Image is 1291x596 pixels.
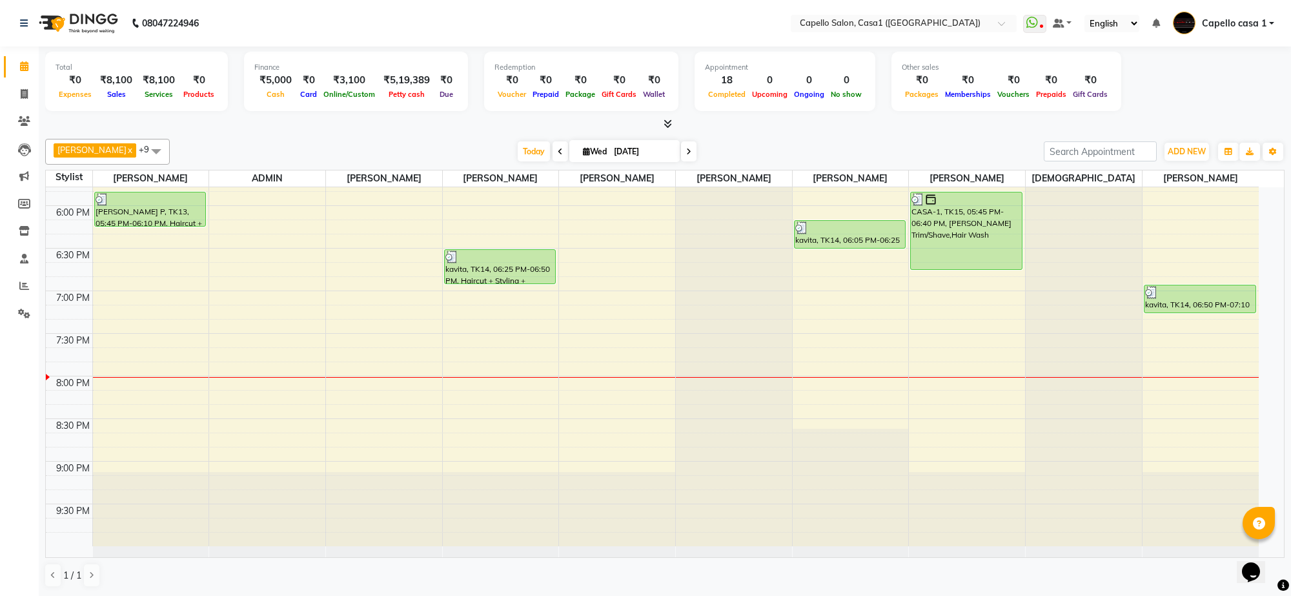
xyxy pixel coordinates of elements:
span: Gift Cards [1070,90,1111,99]
div: 8:00 PM [54,376,92,390]
div: Finance [254,62,458,73]
div: ₹0 [180,73,218,88]
span: [PERSON_NAME] [1143,170,1259,187]
div: 7:00 PM [54,291,92,305]
div: kavita, TK14, 06:25 PM-06:50 PM, Haircut + Styling + Shampoo & Conditioner [445,250,555,283]
span: Capello casa 1 [1202,17,1266,30]
input: Search Appointment [1044,141,1157,161]
span: [PERSON_NAME] [57,145,127,155]
div: 8:30 PM [54,419,92,433]
span: Card [297,90,320,99]
span: No show [828,90,865,99]
div: ₹0 [56,73,95,88]
div: ₹8,100 [137,73,180,88]
span: Package [562,90,598,99]
span: Packages [902,90,942,99]
span: [PERSON_NAME] [676,170,792,187]
span: Due [436,90,456,99]
div: ₹0 [598,73,640,88]
div: ₹0 [435,73,458,88]
span: Today [518,141,550,161]
div: 0 [828,73,865,88]
span: [PERSON_NAME] [909,170,1025,187]
span: Online/Custom [320,90,378,99]
div: ₹0 [1070,73,1111,88]
div: ₹0 [902,73,942,88]
span: Wallet [640,90,668,99]
span: Memberships [942,90,994,99]
div: kavita, TK14, 06:05 PM-06:25 PM, Baby Hair Cut [795,221,905,248]
div: ₹0 [562,73,598,88]
div: ₹0 [942,73,994,88]
div: Stylist [46,170,92,184]
div: 9:30 PM [54,504,92,518]
div: Other sales [902,62,1111,73]
span: Petty cash [385,90,428,99]
div: Total [56,62,218,73]
span: [PERSON_NAME] [326,170,442,187]
span: Cash [263,90,288,99]
div: ₹3,100 [320,73,378,88]
span: [PERSON_NAME] [443,170,559,187]
span: [PERSON_NAME] [93,170,209,187]
input: 2025-09-03 [610,142,675,161]
div: ₹0 [494,73,529,88]
div: 9:00 PM [54,462,92,475]
div: ₹0 [1033,73,1070,88]
span: Upcoming [749,90,791,99]
span: ADD NEW [1168,147,1206,156]
div: 6:00 PM [54,206,92,220]
span: Completed [705,90,749,99]
div: Redemption [494,62,668,73]
div: ₹0 [529,73,562,88]
span: Expenses [56,90,95,99]
div: Appointment [705,62,865,73]
span: Products [180,90,218,99]
span: Ongoing [791,90,828,99]
div: ₹0 [994,73,1033,88]
b: 08047224946 [142,5,199,41]
a: x [127,145,132,155]
img: Capello casa 1 [1173,12,1195,34]
div: ₹5,000 [254,73,297,88]
div: 0 [749,73,791,88]
div: 18 [705,73,749,88]
div: 6:30 PM [54,249,92,262]
div: ₹0 [640,73,668,88]
span: [DEMOGRAPHIC_DATA] [1026,170,1142,187]
span: Gift Cards [598,90,640,99]
span: Wed [580,147,610,156]
div: 0 [791,73,828,88]
div: ₹8,100 [95,73,137,88]
span: [PERSON_NAME] [793,170,909,187]
div: kavita, TK14, 06:50 PM-07:10 PM, [DEMOGRAPHIC_DATA] Hair Cut [1144,285,1255,313]
span: +9 [139,144,159,154]
img: logo [33,5,121,41]
span: ADMIN [209,170,325,187]
span: Vouchers [994,90,1033,99]
div: ₹0 [297,73,320,88]
button: ADD NEW [1164,143,1209,161]
div: ₹5,19,389 [378,73,435,88]
span: 1 / 1 [63,569,81,582]
span: Sales [104,90,129,99]
div: [PERSON_NAME] P, TK13, 05:45 PM-06:10 PM, Haircut + Styling + Shampoo & Conditioner [95,192,205,226]
div: 7:30 PM [54,334,92,347]
div: CASA-1, TK15, 05:45 PM-06:40 PM, [PERSON_NAME] Trim/Shave,Hair Wash [911,192,1021,269]
span: [PERSON_NAME] [559,170,675,187]
iframe: chat widget [1237,544,1278,583]
span: Voucher [494,90,529,99]
span: Services [141,90,176,99]
span: Prepaids [1033,90,1070,99]
span: Prepaid [529,90,562,99]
